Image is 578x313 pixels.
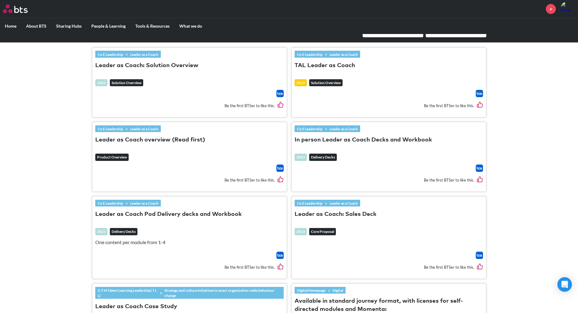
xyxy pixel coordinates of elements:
[95,136,205,144] button: Leader as Coach overview (Read first)
[95,62,198,70] button: Leader as Coach: Solution Overview
[476,252,483,259] a: Download file from Box
[546,4,556,14] a: +
[51,18,86,34] label: Sharing Hubs
[95,259,284,276] div: Be the first BTSer to like this.
[95,51,161,57] div: »
[95,97,284,114] div: Be the first BTSer to like this.
[110,228,137,235] em: Delivery Decks
[560,2,575,16] img: Isaac Webb
[95,125,161,132] div: »
[276,252,284,259] a: Download file from Box
[95,210,242,219] button: Leader as Coach Pod Delivery decks and Workbook
[95,154,129,161] em: Product Overview
[95,239,284,246] p: One content per module from 1-4
[21,18,51,34] label: About BTS
[476,165,483,172] img: Box logo
[3,5,39,13] a: Go home
[295,259,483,276] div: Be the first BTSer to like this.
[557,277,572,292] div: Open Intercom Messenger
[295,51,360,57] div: »
[295,62,355,70] button: TAL Leader as Coach
[295,136,432,144] button: In person Leader as Coach Decks and Workbook
[95,125,126,132] a: Co E Leadership
[476,90,483,97] img: Box logo
[327,200,360,206] a: Leader as a Coach
[295,172,483,189] div: Be the first BTSer to like this.
[295,200,360,206] div: »
[295,51,325,58] a: Co E Leadership
[327,51,360,58] a: Leader as a Coach
[309,154,337,161] em: Delivery Decks
[560,2,575,16] a: Profile
[128,51,161,58] a: Leader as a Coach
[327,125,360,132] a: Leader as a Coach
[295,125,325,132] a: Co E Leadership
[295,287,346,294] div: »
[162,287,284,299] a: Strategy and culture initiatives to enact organization-wide behaviour change
[276,90,284,97] a: Download file from Box
[309,228,336,235] em: Core Proposal
[95,172,284,189] div: Be the first BTSer to like this.
[476,165,483,172] a: Download file from Box
[276,165,284,172] a: Download file from Box
[128,125,161,132] a: Leader as a Coach
[295,125,360,132] div: »
[276,90,284,97] img: Box logo
[476,252,483,259] img: Box logo
[86,18,130,34] label: People & Learning
[95,79,107,87] div: 2022
[295,154,307,161] div: 2023
[95,228,107,235] div: 2023
[476,90,483,97] a: Download file from Box
[276,165,284,172] img: Box logo
[276,252,284,259] img: Box logo
[95,200,161,206] div: »
[309,79,343,87] em: Solution Overview
[130,18,174,34] label: Tools & Resources
[295,79,307,87] div: 2019
[295,228,307,235] div: 2023
[95,303,177,311] button: Leader as Coach Case Study
[3,5,28,13] img: BTS Logo
[95,287,160,299] a: G T M Talent Learning Leadership( T L L)
[295,210,377,219] button: Leader as Coach: Sales Deck
[174,18,207,34] label: What we do
[95,200,126,206] a: Co E Leadership
[95,51,126,58] a: Co E Leadership
[330,287,346,294] a: Digital
[295,200,325,206] a: Co E Leadership
[295,97,483,114] div: Be the first BTSer to like this.
[110,79,143,87] em: Solution Overview
[295,287,328,294] a: Digital Homepage
[95,287,284,299] div: »
[128,200,161,206] a: Leader as a Coach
